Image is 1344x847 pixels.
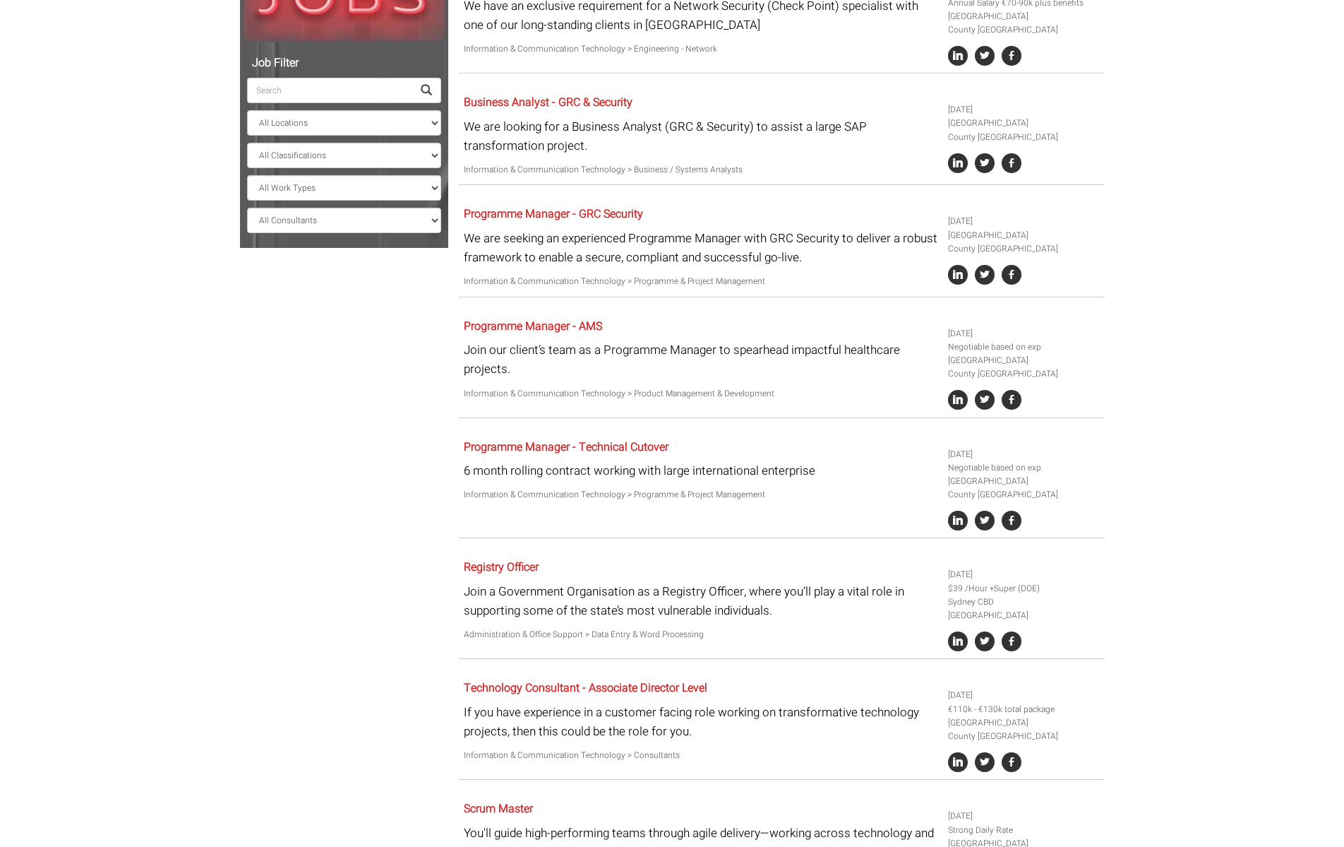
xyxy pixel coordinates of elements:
li: [GEOGRAPHIC_DATA] County [GEOGRAPHIC_DATA] [948,117,1099,143]
li: [GEOGRAPHIC_DATA] County [GEOGRAPHIC_DATA] [948,716,1099,743]
p: We are looking for a Business Analyst (GRC & Security) to assist a large SAP transformation project. [464,117,937,155]
li: [DATE] [948,568,1099,581]
p: Information & Communication Technology > Business / Systems Analysts [464,163,937,177]
h5: Job Filter [247,57,441,70]
p: Administration & Office Support > Data Entry & Word Processing [464,628,937,641]
p: Join a Government Organisation as a Registry Officer, where you’ll play a vital role in supportin... [464,582,937,620]
p: Information & Communication Technology > Programme & Project Management [464,275,937,288]
p: Join our client’s team as a Programme Manager to spearhead impactful healthcare projects. [464,340,937,379]
li: [DATE] [948,689,1099,702]
li: [GEOGRAPHIC_DATA] County [GEOGRAPHIC_DATA] [948,354,1099,381]
a: Business Analyst - GRC & Security [464,94,632,111]
li: [DATE] [948,103,1099,117]
p: Information & Communication Technology > Consultants [464,749,937,762]
li: [DATE] [948,215,1099,228]
p: If you have experience in a customer facing role working on transformative technology projects, t... [464,703,937,741]
p: Information & Communication Technology > Product Management & Development [464,387,937,401]
li: $39 /Hour +Super (DOE) [948,582,1099,596]
a: Programme Manager - Technical Cutover [464,439,668,456]
li: Negotiable based on exp [948,461,1099,475]
li: [DATE] [948,327,1099,340]
li: [DATE] [948,810,1099,823]
input: Search [247,78,412,103]
p: We are seeking an experienced Programme Manager with GRC Security to deliver a robust framework t... [464,229,937,267]
a: Technology Consultant - Associate Director Level [464,680,707,697]
li: €110k - €130k total package [948,703,1099,716]
a: Programme Manager - GRC Security [464,206,643,223]
a: Programme Manager - AMS [464,318,602,335]
li: [GEOGRAPHIC_DATA] County [GEOGRAPHIC_DATA] [948,10,1099,37]
li: Strong Daily Rate [948,824,1099,837]
li: [GEOGRAPHIC_DATA] County [GEOGRAPHIC_DATA] [948,229,1099,256]
a: Scrum Master [464,800,533,817]
li: [GEOGRAPHIC_DATA] County [GEOGRAPHIC_DATA] [948,475,1099,502]
a: Registry Officer [464,559,539,576]
li: Negotiable based on exp [948,340,1099,354]
li: [DATE] [948,448,1099,461]
p: Information & Communication Technology > Programme & Project Management [464,488,937,502]
p: Information & Communication Technology > Engineering - Network [464,42,937,56]
p: 6 month rolling contract working with large international enterprise [464,461,937,480]
li: Sydney CBD [GEOGRAPHIC_DATA] [948,596,1099,622]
